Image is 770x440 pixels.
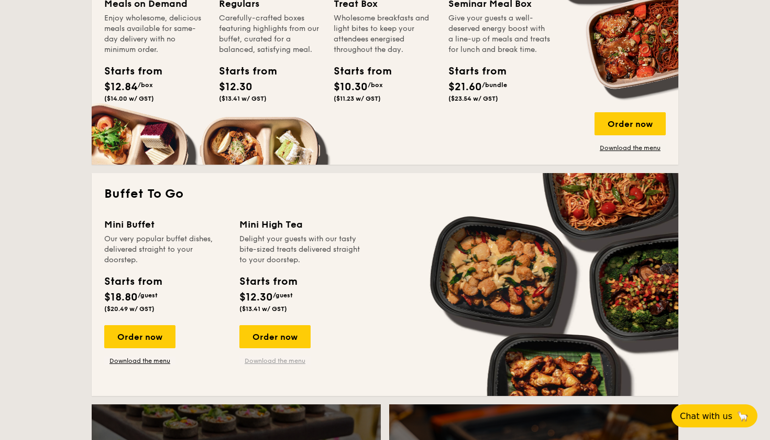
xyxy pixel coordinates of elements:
div: Carefully-crafted boxes featuring highlights from our buffet, curated for a balanced, satisfying ... [219,13,321,55]
div: Order now [104,325,175,348]
span: $12.30 [239,291,273,304]
span: ($14.00 w/ GST) [104,95,154,102]
span: /box [368,81,383,89]
div: Starts from [219,63,266,79]
span: $12.84 [104,81,138,93]
span: ($20.49 w/ GST) [104,305,155,313]
div: Give your guests a well-deserved energy boost with a line-up of meals and treats for lunch and br... [448,13,551,55]
div: Enjoy wholesome, delicious meals available for same-day delivery with no minimum order. [104,13,206,55]
a: Download the menu [595,144,666,152]
div: Starts from [104,274,161,289]
span: ($11.23 w/ GST) [334,95,381,102]
div: Starts from [104,63,151,79]
span: ($23.54 w/ GST) [448,95,498,102]
div: Starts from [239,274,296,289]
span: /guest [138,292,158,299]
a: Download the menu [104,357,175,365]
div: Starts from [334,63,381,79]
span: $12.30 [219,81,252,93]
div: Order now [595,112,666,135]
span: $21.60 [448,81,482,93]
div: Order now [239,325,311,348]
a: Download the menu [239,357,311,365]
h2: Buffet To Go [104,186,666,202]
span: /bundle [482,81,507,89]
div: Mini High Tea [239,217,362,232]
span: $10.30 [334,81,368,93]
button: Chat with us🦙 [672,404,757,427]
span: ($13.41 w/ GST) [239,305,287,313]
div: Mini Buffet [104,217,227,232]
span: ($13.41 w/ GST) [219,95,267,102]
span: /guest [273,292,293,299]
div: Delight your guests with our tasty bite-sized treats delivered straight to your doorstep. [239,234,362,265]
span: $18.80 [104,291,138,304]
div: Wholesome breakfasts and light bites to keep your attendees energised throughout the day. [334,13,436,55]
div: Starts from [448,63,496,79]
span: Chat with us [680,411,732,421]
span: /box [138,81,153,89]
span: 🦙 [736,410,749,422]
div: Our very popular buffet dishes, delivered straight to your doorstep. [104,234,227,265]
